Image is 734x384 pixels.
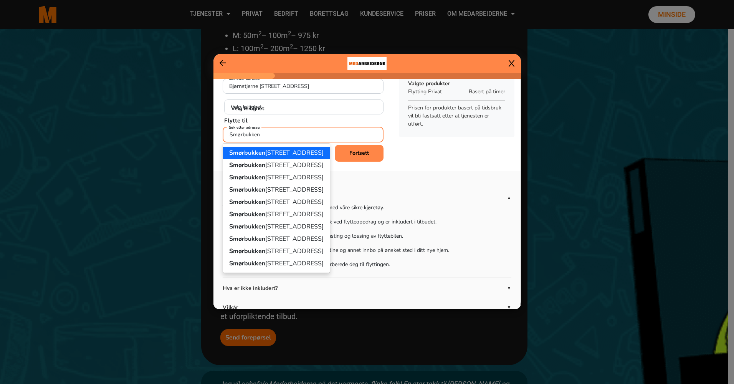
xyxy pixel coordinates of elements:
[335,145,384,162] button: Fortsett
[229,149,324,157] ngb-highlight: [STREET_ADDRESS]
[229,161,324,169] ngb-highlight: [STREET_ADDRESS]
[408,104,505,128] p: Prisen for produkter basert på tidsbruk vil bli fastsatt etter at tjenesten er utført.
[229,235,324,243] ngb-highlight: [STREET_ADDRESS]
[223,246,511,254] p: Vi plasserer møblene dine og annet innbo på ønsket sted i ditt nye hjem.
[229,173,324,182] ngb-highlight: [STREET_ADDRESS]
[507,194,511,201] span: ▲
[227,76,261,81] label: Søk etter adresse
[229,185,324,194] ngb-highlight: [STREET_ADDRESS]
[229,210,265,218] span: Smørbukken
[223,284,507,292] p: Hva er ikke inkludert?
[349,149,369,157] b: Fortsett
[469,88,505,96] span: Basert på timer
[223,204,511,212] p: Trygg transport av dine eiendeler med våre sikre kjøretøy.
[223,180,511,194] p: Produktinformasjon
[229,149,265,157] span: Smørbukken
[223,218,511,226] p: : Vår forsikring er obligatorisk ved flytteoppdrag og er inkludert i tilbudet.
[229,173,265,182] span: Smørbukken
[229,247,265,255] span: Smørbukken
[229,185,265,194] span: Smørbukken
[229,210,324,218] ngb-highlight: [STREET_ADDRESS]
[224,117,248,124] b: Flytte til
[229,198,324,206] ngb-highlight: [STREET_ADDRESS]
[229,259,324,268] ngb-highlight: [STREET_ADDRESS]
[229,259,265,268] span: Smørbukken
[507,285,511,291] span: ▼
[347,54,387,73] img: bacdd172-0455-430b-bf8f-cf411a8648e0
[223,79,384,94] input: Søk...
[229,222,265,231] span: Smørbukken
[229,161,265,169] span: Smørbukken
[229,235,265,243] span: Smørbukken
[408,80,450,87] b: Valgte produkter
[223,194,507,202] p: Hva er inkludert?
[223,232,511,240] p: Vårt team tar seg av all lasting og lossing av flyttebilen.
[408,88,465,96] p: Flytting Privat
[223,303,507,311] p: Vilkår
[223,127,384,142] input: Søk...
[229,198,265,206] span: Smørbukken
[507,304,511,311] span: ▼
[229,247,324,255] ngb-highlight: [STREET_ADDRESS]
[229,222,324,231] ngb-highlight: [STREET_ADDRESS]
[223,260,511,268] p: Gratis rådgivning og tips for å forberede deg til flyttingen.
